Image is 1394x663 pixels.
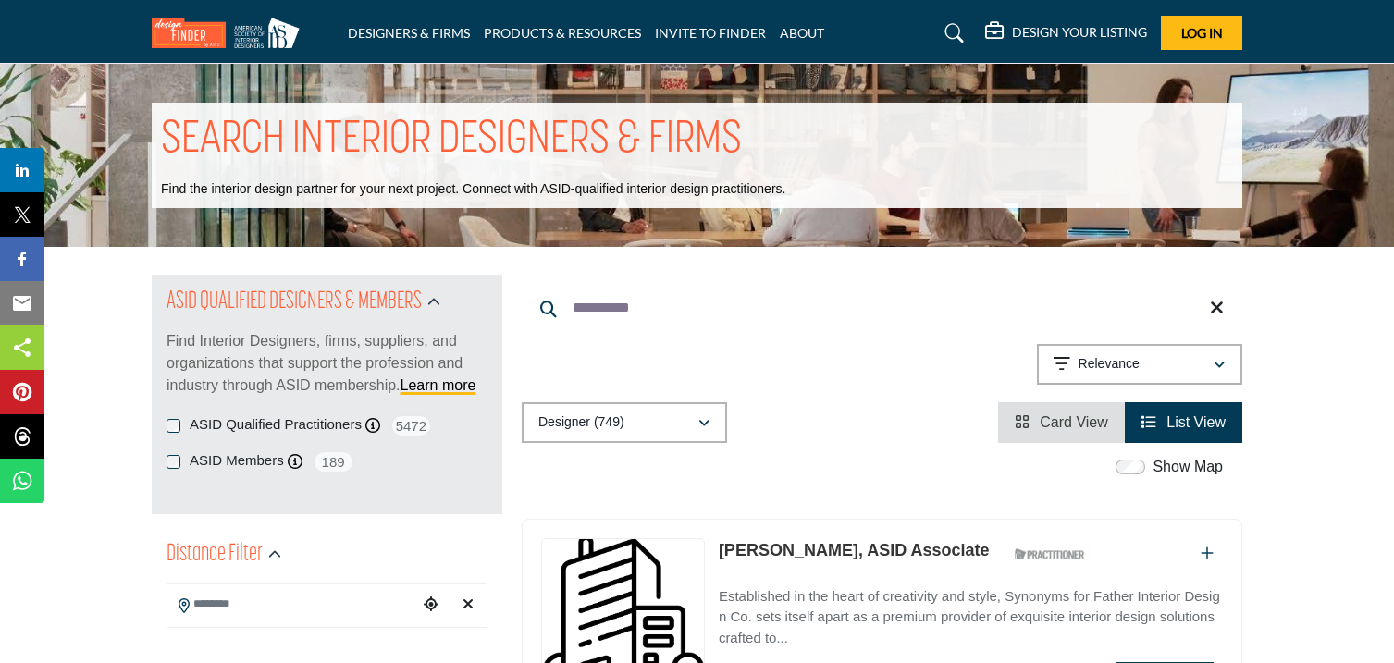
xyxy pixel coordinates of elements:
h2: Distance Filter [167,538,263,571]
input: Search Location [167,586,417,622]
span: Card View [1040,414,1108,430]
p: Find Interior Designers, firms, suppliers, and organizations that support the profession and indu... [167,330,487,397]
img: Site Logo [152,18,309,48]
div: Choose your current location [417,585,445,625]
a: View List [1141,414,1226,430]
input: Search Keyword [522,286,1242,330]
h5: DESIGN YOUR LISTING [1012,24,1147,41]
li: Card View [998,402,1125,443]
a: Add To List [1201,546,1214,561]
a: ABOUT [780,25,824,41]
h1: SEARCH INTERIOR DESIGNERS & FIRMS [161,112,742,169]
span: 189 [313,450,354,473]
p: Established in the heart of creativity and style, Synonyms for Father Interior Design Co. sets it... [719,586,1223,649]
label: Show Map [1153,456,1223,478]
a: PRODUCTS & RESOURCES [484,25,641,41]
input: ASID Qualified Practitioners checkbox [167,419,180,433]
img: ASID Qualified Practitioners Badge Icon [1007,543,1091,566]
span: Log In [1181,25,1223,41]
div: Clear search location [454,585,482,625]
button: Relevance [1037,344,1242,385]
a: Learn more [401,377,476,393]
a: Search [927,18,976,48]
p: Relevance [1079,355,1140,374]
p: Nancy Fath, ASID Associate [719,538,990,563]
a: INVITE TO FINDER [655,25,766,41]
button: Log In [1161,16,1242,50]
a: DESIGNERS & FIRMS [348,25,470,41]
a: View Card [1015,414,1108,430]
label: ASID Members [190,450,284,472]
a: [PERSON_NAME], ASID Associate [719,541,990,559]
p: Find the interior design partner for your next project. Connect with ASID-qualified interior desi... [161,180,785,199]
li: List View [1125,402,1242,443]
input: ASID Members checkbox [167,455,180,469]
p: Designer (749) [538,413,624,432]
span: 5472 [390,414,432,437]
button: Designer (749) [522,402,727,443]
span: List View [1166,414,1226,430]
a: Established in the heart of creativity and style, Synonyms for Father Interior Design Co. sets it... [719,575,1223,649]
label: ASID Qualified Practitioners [190,414,362,436]
div: DESIGN YOUR LISTING [985,22,1147,44]
h2: ASID QUALIFIED DESIGNERS & MEMBERS [167,286,422,319]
